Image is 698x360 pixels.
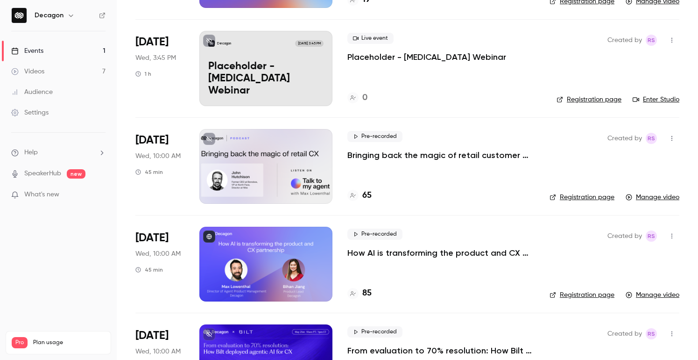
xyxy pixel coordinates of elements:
div: 1 h [135,70,151,78]
div: 45 min [135,168,163,176]
a: How AI is transforming the product and CX partnership [347,247,535,259]
span: [DATE] [135,230,169,245]
a: Bringing back the magic of retail customer experience [347,150,535,161]
span: RS [648,35,655,46]
div: Audience [11,87,53,97]
span: Pre-recorded [347,326,402,338]
div: Aug 20 Wed, 10:00 AM (America/Los Angeles) [135,129,184,204]
a: SpeakerHub [24,169,61,179]
span: Wed, 10:00 AM [135,151,181,161]
a: 85 [347,287,372,300]
span: [DATE] 3:45 PM [295,40,323,47]
a: Registration page [550,290,614,300]
h4: 85 [362,287,372,300]
span: Ryan Smith [646,230,657,242]
span: Live event [347,33,394,44]
span: Pro [12,337,28,348]
span: Wed, 3:45 PM [135,53,176,63]
div: Aug 6 Wed, 10:00 AM (America/Los Angeles) [135,227,184,302]
span: Created by [607,230,642,242]
span: new [67,169,85,179]
span: RS [648,230,655,242]
div: Sep 3 Wed, 3:45 PM (America/Los Angeles) [135,31,184,106]
a: Manage video [626,193,679,202]
img: Decagon [12,8,27,23]
h4: 65 [362,189,372,202]
span: Wed, 10:00 AM [135,249,181,259]
p: Decagon [217,41,231,46]
a: Manage video [626,290,679,300]
span: Help [24,148,38,158]
a: 0 [347,92,367,104]
span: Ryan Smith [646,35,657,46]
a: From evaluation to 70% resolution: How Bilt deployed agentic AI for CX [347,345,535,356]
span: [DATE] [135,35,169,50]
div: Videos [11,67,44,76]
span: Wed, 10:00 AM [135,347,181,356]
span: Pre-recorded [347,229,402,240]
li: help-dropdown-opener [11,148,106,158]
span: Created by [607,328,642,339]
span: Pre-recorded [347,131,402,142]
a: Registration page [550,193,614,202]
div: 45 min [135,266,163,274]
span: Created by [607,133,642,144]
span: Plan usage [33,339,105,346]
p: Placeholder - [MEDICAL_DATA] Webinar [208,61,324,97]
span: RS [648,133,655,144]
a: 65 [347,189,372,202]
a: Registration page [557,95,621,104]
span: [DATE] [135,133,169,148]
span: What's new [24,190,59,200]
span: [DATE] [135,328,169,343]
a: Enter Studio [633,95,679,104]
h4: 0 [362,92,367,104]
div: Settings [11,108,49,117]
a: Placeholder - Kyra WebinarDecagon[DATE] 3:45 PMPlaceholder - [MEDICAL_DATA] Webinar [199,31,332,106]
a: Placeholder - [MEDICAL_DATA] Webinar [347,51,506,63]
span: Created by [607,35,642,46]
span: Ryan Smith [646,328,657,339]
span: Ryan Smith [646,133,657,144]
h6: Decagon [35,11,63,20]
div: Events [11,46,43,56]
span: RS [648,328,655,339]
